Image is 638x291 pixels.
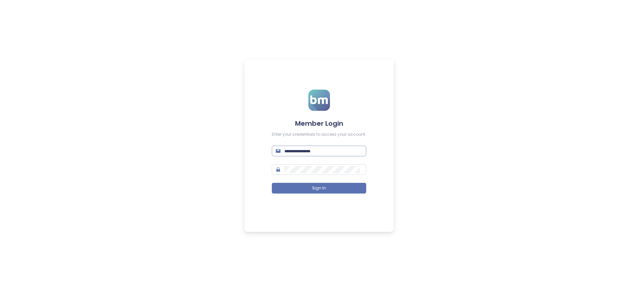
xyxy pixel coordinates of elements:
img: logo [308,90,330,111]
h4: Member Login [272,119,366,128]
span: mail [276,149,280,153]
div: Enter your credentials to access your account. [272,131,366,138]
button: Sign In [272,183,366,193]
span: Sign In [312,185,326,191]
span: lock [276,167,280,172]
